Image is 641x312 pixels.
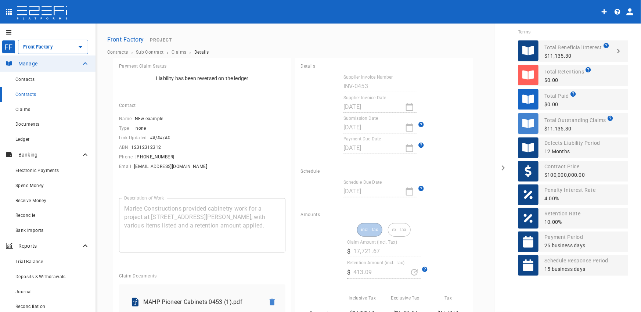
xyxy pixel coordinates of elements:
a: Sub Contract [136,50,164,55]
label: Description of Work [124,195,164,201]
p: 4.00% [544,194,596,203]
span: Contact [119,103,136,108]
button: none [129,123,153,133]
span: Details [301,64,316,69]
button: NEw example [132,114,166,123]
span: Amounts [301,212,320,217]
textarea: Marlee Constructions provided cabinetry work for a project at [STREET_ADDRESS][PERSON_NAME], with... [124,204,280,247]
label: Payment Due Date [343,136,381,142]
span: Inclusive Tax [349,295,376,301]
p: $11,135.30 [544,52,609,60]
span: Type [119,126,129,131]
span: Trial Balance [15,259,43,264]
span: Receive Money [15,198,46,203]
span: Total Retentions [544,69,584,75]
span: NEw example [135,116,163,121]
p: $0.00 [544,100,576,109]
span: Spend Money [15,183,44,188]
span: Total Paid [544,93,569,99]
span: Exclusive Tax [391,295,419,301]
p: 12 Months [544,147,600,156]
a: Details [194,50,209,55]
button: Open [75,42,86,52]
p: MAHP Pioneer Cabinets 0453 (1).pdf [143,298,259,306]
span: Email [119,164,131,169]
li: › [131,51,133,53]
span: Payment Claim Status [119,64,167,69]
span: Defects Liability Period [544,140,600,146]
span: Retention Rate [544,211,581,216]
input: Front Factory [21,43,64,51]
span: Deposits & Withdrawals [15,274,66,279]
li: › [167,51,169,53]
p: 25 business days [544,241,586,250]
p: Liability has been reversed on the ledger [119,75,285,82]
button: 12312312312 [128,143,164,152]
span: Ledger [15,137,29,142]
span: Total Outstanding Claims [544,117,606,123]
a: Contracts [107,50,128,55]
p: $100,000,000.00 [544,171,585,179]
span: Bank Imports [15,228,44,233]
span: Documents [15,122,40,127]
a: Claims [172,50,186,55]
span: Reconciliation [15,304,46,309]
p: $ [347,247,350,256]
span: none [136,126,146,131]
span: Link Updated [119,135,147,140]
label: Claim Amount (incl. Tax) [347,239,397,245]
span: Project [150,37,172,43]
button: ##/##/## [147,133,173,143]
span: Claim Documents [119,273,157,279]
label: Supplier Invoice Number [343,74,393,80]
label: Schedule Due Date [343,179,382,186]
button: open drawer [494,24,512,312]
span: Claims [15,107,30,112]
p: Reports [18,242,81,250]
span: Penalty Interest Rate [544,187,596,193]
p: Banking [18,151,81,158]
span: Tax [444,295,452,301]
button: [PHONE_NUMBER] [133,152,177,162]
span: Name [119,116,132,121]
span: Reconcile [15,213,36,218]
span: ##/##/## [150,135,170,140]
span: [EMAIL_ADDRESS][DOMAIN_NAME] [134,164,207,169]
span: Schedule Response Period [544,258,608,263]
span: Schedule [301,169,320,174]
p: Manage [18,60,81,67]
label: Submission Date [343,115,378,122]
span: Phone [119,154,133,159]
p: 10.00% [544,218,581,226]
span: Electronic Payments [15,168,59,173]
label: Supplier Invoice Date [343,95,386,101]
span: 12312312312 [131,145,161,150]
p: 15 business days [544,265,608,273]
p: $11,135.30 [544,125,613,133]
span: ABN [119,145,128,150]
span: Journal [15,289,32,294]
span: Contacts [15,77,35,82]
span: Contracts [15,92,36,97]
div: FF [2,40,15,54]
li: › [189,51,191,53]
p: $ [347,268,350,277]
span: Contract Price [544,164,580,169]
p: $0.00 [544,76,591,85]
span: Payment Period [544,234,583,240]
label: Retention Amount (incl. Tax) [347,260,405,266]
button: [EMAIL_ADDRESS][DOMAIN_NAME] [131,162,210,171]
div: MAHP Pioneer Cabinets 0453 (1).pdf [125,293,265,311]
button: Front Factory [104,32,147,47]
span: [PHONE_NUMBER] [136,154,174,159]
nav: breadcrumb [107,50,629,55]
